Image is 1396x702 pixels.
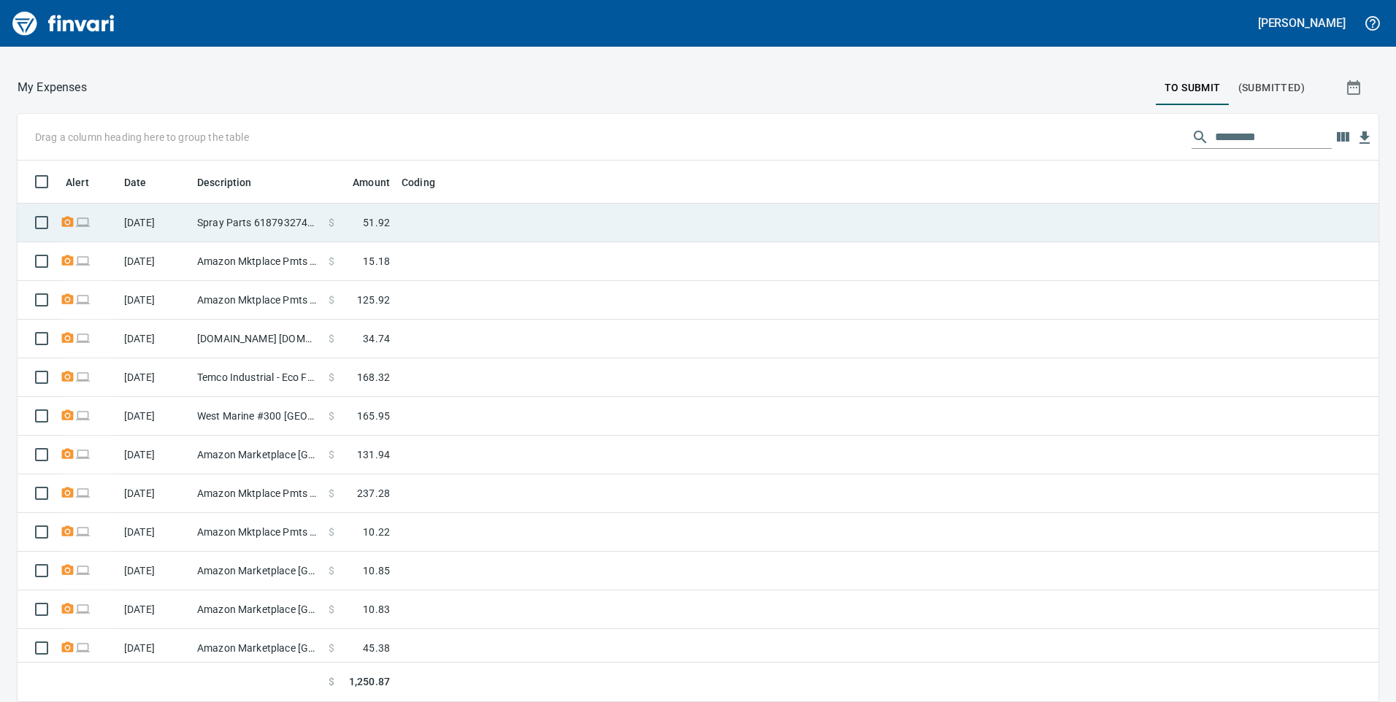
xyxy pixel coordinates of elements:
[75,295,91,304] span: Online transaction
[118,629,191,668] td: [DATE]
[60,527,75,536] span: Receipt Required
[329,563,334,578] span: $
[191,320,323,358] td: [DOMAIN_NAME] [DOMAIN_NAME][URL] WA
[1354,127,1376,149] button: Download Table
[329,409,334,423] span: $
[118,320,191,358] td: [DATE]
[357,370,390,385] span: 168.32
[118,513,191,552] td: [DATE]
[329,674,334,690] span: $
[118,281,191,320] td: [DATE]
[191,436,323,474] td: Amazon Marketplace [GEOGRAPHIC_DATA] [GEOGRAPHIC_DATA]
[191,242,323,281] td: Amazon Mktplace Pmts [DOMAIN_NAME][URL] WA
[75,256,91,266] span: Online transaction
[60,256,75,266] span: Receipt Required
[349,674,390,690] span: 1,250.87
[60,643,75,652] span: Receipt Required
[1332,70,1378,105] button: Show transactions within a particular date range
[118,358,191,397] td: [DATE]
[191,474,323,513] td: Amazon Mktplace Pmts [DOMAIN_NAME][URL] WA
[60,450,75,459] span: Receipt Required
[357,447,390,462] span: 131.94
[363,563,390,578] span: 10.85
[363,602,390,617] span: 10.83
[329,602,334,617] span: $
[66,174,108,191] span: Alert
[1258,15,1346,31] h5: [PERSON_NAME]
[191,629,323,668] td: Amazon Marketplace [GEOGRAPHIC_DATA] [GEOGRAPHIC_DATA]
[329,254,334,269] span: $
[191,590,323,629] td: Amazon Marketplace [GEOGRAPHIC_DATA] [GEOGRAPHIC_DATA]
[118,397,191,436] td: [DATE]
[75,527,91,536] span: Online transaction
[363,254,390,269] span: 15.18
[60,372,75,382] span: Receipt Required
[124,174,166,191] span: Date
[329,447,334,462] span: $
[35,130,249,144] p: Drag a column heading here to group the table
[1165,79,1221,97] span: To Submit
[329,641,334,655] span: $
[75,411,91,420] span: Online transaction
[18,79,87,96] p: My Expenses
[1332,126,1354,148] button: Choose columns to display
[363,525,390,539] span: 10.22
[402,174,435,191] span: Coding
[1238,79,1305,97] span: (Submitted)
[75,604,91,614] span: Online transaction
[60,411,75,420] span: Receipt Required
[118,474,191,513] td: [DATE]
[118,436,191,474] td: [DATE]
[191,281,323,320] td: Amazon Mktplace Pmts [DOMAIN_NAME][URL] WA
[75,372,91,382] span: Online transaction
[75,450,91,459] span: Online transaction
[191,358,323,397] td: Temco Industrial - Eco Fremont [GEOGRAPHIC_DATA]
[60,566,75,575] span: Receipt Required
[357,486,390,501] span: 237.28
[191,397,323,436] td: West Marine #300 [GEOGRAPHIC_DATA] [GEOGRAPHIC_DATA]
[66,174,89,191] span: Alert
[329,215,334,230] span: $
[124,174,147,191] span: Date
[357,409,390,423] span: 165.95
[118,204,191,242] td: [DATE]
[334,174,390,191] span: Amount
[329,486,334,501] span: $
[75,333,91,343] span: Online transaction
[118,242,191,281] td: [DATE]
[75,488,91,498] span: Online transaction
[191,204,323,242] td: Spray Parts 6187932744 IL
[60,488,75,498] span: Receipt Required
[60,333,75,343] span: Receipt Required
[329,293,334,307] span: $
[329,370,334,385] span: $
[329,331,334,346] span: $
[75,566,91,575] span: Online transaction
[363,641,390,655] span: 45.38
[1254,12,1349,34] button: [PERSON_NAME]
[75,643,91,652] span: Online transaction
[60,604,75,614] span: Receipt Required
[60,295,75,304] span: Receipt Required
[75,217,91,227] span: Online transaction
[363,331,390,346] span: 34.74
[118,552,191,590] td: [DATE]
[18,79,87,96] nav: breadcrumb
[60,217,75,227] span: Receipt Required
[197,174,252,191] span: Description
[9,6,118,41] img: Finvari
[118,590,191,629] td: [DATE]
[197,174,271,191] span: Description
[353,174,390,191] span: Amount
[402,174,454,191] span: Coding
[357,293,390,307] span: 125.92
[329,525,334,539] span: $
[191,513,323,552] td: Amazon Mktplace Pmts [DOMAIN_NAME][URL] WA
[191,552,323,590] td: Amazon Marketplace [GEOGRAPHIC_DATA] [GEOGRAPHIC_DATA]
[363,215,390,230] span: 51.92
